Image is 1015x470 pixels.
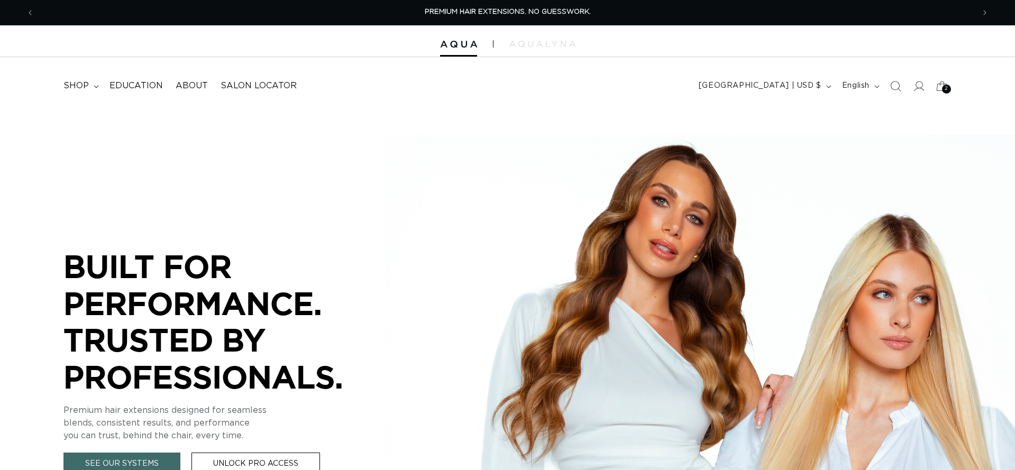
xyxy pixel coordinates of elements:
img: aqualyna.com [509,41,575,47]
button: [GEOGRAPHIC_DATA] | USD $ [692,76,836,96]
summary: shop [57,74,103,98]
span: 2 [945,85,948,94]
p: BUILT FOR PERFORMANCE. TRUSTED BY PROFESSIONALS. [63,248,381,395]
summary: Search [884,75,907,98]
button: English [836,76,884,96]
span: English [842,80,870,91]
p: Premium hair extensions designed for seamless blends, consistent results, and performance you can... [63,404,381,442]
span: Education [109,80,163,91]
span: [GEOGRAPHIC_DATA] | USD $ [699,80,821,91]
span: Salon Locator [221,80,297,91]
img: Aqua Hair Extensions [440,41,477,48]
button: Previous announcement [19,3,42,23]
span: PREMIUM HAIR EXTENSIONS. NO GUESSWORK. [425,8,591,15]
a: About [169,74,214,98]
span: shop [63,80,89,91]
a: Salon Locator [214,74,303,98]
span: About [176,80,208,91]
button: Next announcement [973,3,996,23]
a: Education [103,74,169,98]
